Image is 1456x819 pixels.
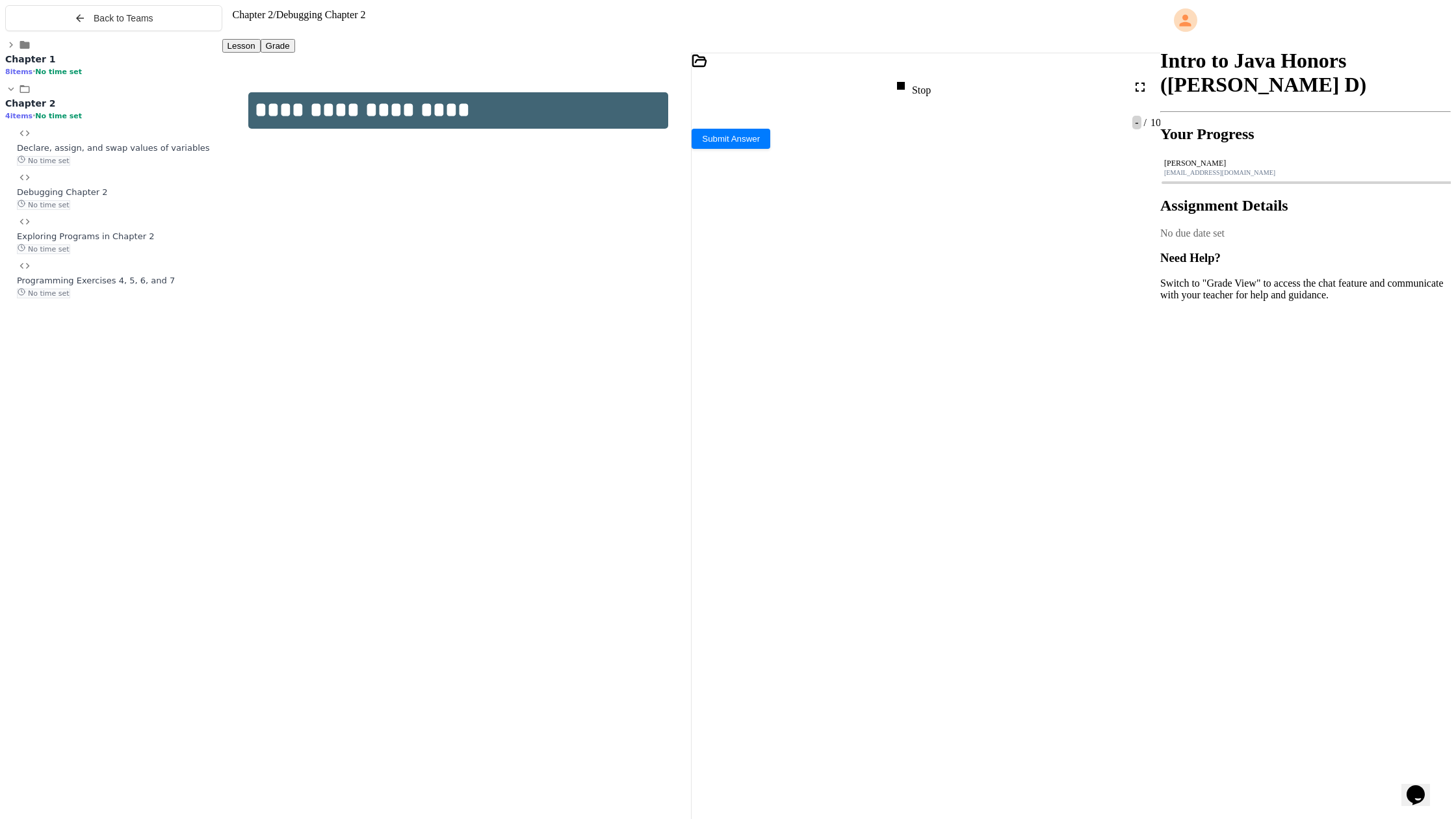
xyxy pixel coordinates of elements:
span: Exploring Programs in Chapter 2 [17,231,154,241]
div: Stop [893,78,931,96]
span: No time set [17,244,70,254]
span: No time set [35,68,82,76]
button: Grade [261,39,295,53]
span: Chapter 2 [233,9,274,20]
span: No time set [35,112,82,120]
span: - [1132,116,1141,129]
span: 8 items [5,68,32,76]
span: Declare, assign, and swap values of variables [17,143,210,153]
span: 4 items [5,112,32,120]
span: No time set [17,200,70,210]
iframe: chat widget [1401,767,1443,806]
button: Submit Answer [692,129,770,149]
button: Lesson [222,39,261,53]
span: No time set [17,289,70,298]
span: Debugging Chapter 2 [276,9,366,20]
span: Chapter 2 [5,98,55,109]
h2: Assignment Details [1160,197,1451,214]
span: / [1144,117,1147,128]
span: Submit Answer [702,134,760,144]
span: Programming Exercises 4, 5, 6, and 7 [17,276,175,285]
span: • [32,111,35,120]
span: 10 [1148,117,1161,128]
h2: Your Progress [1160,125,1451,143]
div: My Account [1160,5,1451,35]
h3: Need Help? [1160,251,1451,265]
span: No time set [17,156,70,166]
button: Back to Teams [5,5,222,31]
div: No due date set [1160,227,1451,239]
span: Back to Teams [94,13,153,23]
p: Switch to "Grade View" to access the chat feature and communicate with your teacher for help and ... [1160,278,1451,301]
span: • [32,67,35,76]
span: / [273,9,276,20]
span: Chapter 1 [5,54,55,64]
div: [PERSON_NAME] [1164,159,1447,168]
h1: Intro to Java Honors ([PERSON_NAME] D) [1160,49,1451,97]
span: Debugging Chapter 2 [17,187,108,197]
div: [EMAIL_ADDRESS][DOMAIN_NAME] [1164,169,1447,176]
